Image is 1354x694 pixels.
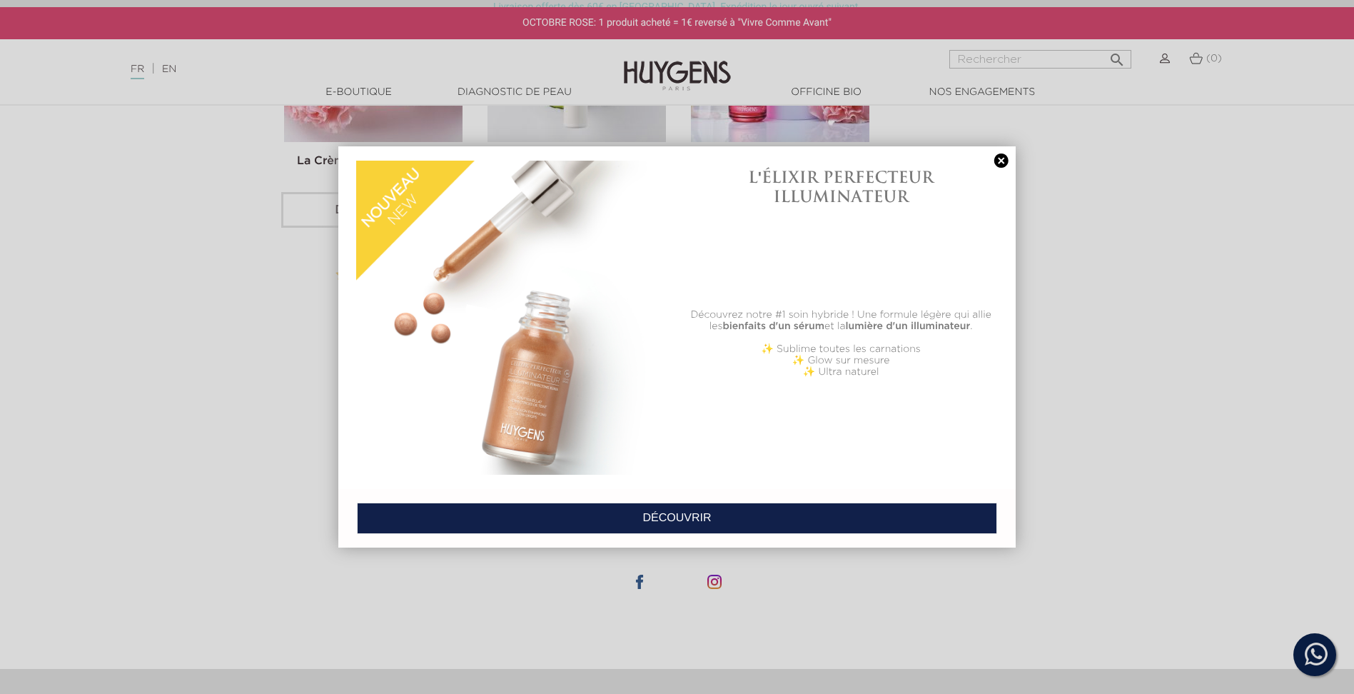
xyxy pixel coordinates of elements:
b: bienfaits d'un sérum [722,321,824,331]
b: lumière d'un illuminateur [846,321,971,331]
p: ✨ Glow sur mesure [684,355,998,366]
p: ✨ Ultra naturel [684,366,998,378]
a: DÉCOUVRIR [357,503,997,534]
p: Découvrez notre #1 soin hybride ! Une formule légère qui allie les et la . [684,309,998,332]
p: ✨ Sublime toutes les carnations [684,343,998,355]
h1: L'ÉLIXIR PERFECTEUR ILLUMINATEUR [684,168,998,206]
